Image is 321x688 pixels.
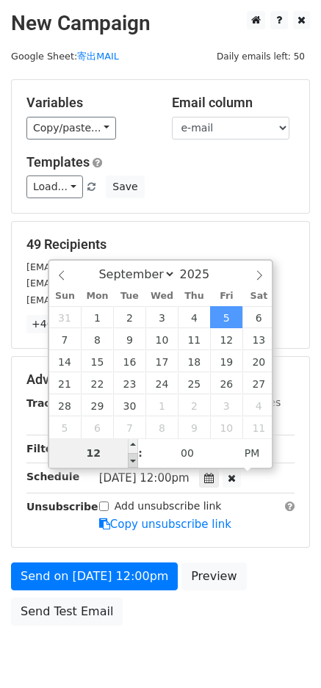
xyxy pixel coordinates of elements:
span: September 11, 2025 [178,328,210,350]
span: Tue [113,292,145,301]
strong: Tracking [26,397,76,409]
span: October 9, 2025 [178,416,210,438]
span: Click to toggle [232,438,273,468]
a: 寄出MAIL [77,51,119,62]
a: Daily emails left: 50 [212,51,310,62]
a: Copy/paste... [26,117,116,140]
span: : [138,438,143,468]
iframe: Chat Widget [248,618,321,688]
span: October 1, 2025 [145,394,178,416]
span: October 6, 2025 [81,416,113,438]
span: [DATE] 12:00pm [99,471,190,485]
a: Send on [DATE] 12:00pm [11,562,178,590]
span: October 3, 2025 [210,394,242,416]
span: Sun [49,292,82,301]
span: September 14, 2025 [49,350,82,372]
span: September 16, 2025 [113,350,145,372]
small: [EMAIL_ADDRESS][DOMAIN_NAME] [26,278,190,289]
span: September 20, 2025 [242,350,275,372]
span: September 23, 2025 [113,372,145,394]
span: October 10, 2025 [210,416,242,438]
span: September 7, 2025 [49,328,82,350]
span: Mon [81,292,113,301]
span: September 12, 2025 [210,328,242,350]
span: September 2, 2025 [113,306,145,328]
span: October 2, 2025 [178,394,210,416]
span: Sat [242,292,275,301]
div: 聊天小工具 [248,618,321,688]
span: September 29, 2025 [81,394,113,416]
small: [EMAIL_ADDRESS][DOMAIN_NAME] [26,261,190,272]
h2: New Campaign [11,11,310,36]
span: October 8, 2025 [145,416,178,438]
span: October 5, 2025 [49,416,82,438]
span: September 15, 2025 [81,350,113,372]
a: Send Test Email [11,598,123,626]
small: [EMAIL_ADDRESS][DOMAIN_NAME] [26,294,190,305]
span: October 11, 2025 [242,416,275,438]
span: September 19, 2025 [210,350,242,372]
label: Add unsubscribe link [115,499,222,514]
span: September 9, 2025 [113,328,145,350]
span: September 5, 2025 [210,306,242,328]
h5: 49 Recipients [26,236,295,253]
a: Templates [26,154,90,170]
span: October 7, 2025 [113,416,145,438]
span: September 25, 2025 [178,372,210,394]
input: Minute [143,438,232,468]
span: September 28, 2025 [49,394,82,416]
span: September 24, 2025 [145,372,178,394]
span: Daily emails left: 50 [212,48,310,65]
span: September 30, 2025 [113,394,145,416]
a: Load... [26,175,83,198]
input: Hour [49,438,139,468]
span: September 10, 2025 [145,328,178,350]
h5: Variables [26,95,150,111]
h5: Email column [172,95,295,111]
h5: Advanced [26,372,295,388]
span: September 1, 2025 [81,306,113,328]
strong: Unsubscribe [26,501,98,513]
span: September 6, 2025 [242,306,275,328]
span: September 21, 2025 [49,372,82,394]
span: September 4, 2025 [178,306,210,328]
a: Preview [181,562,246,590]
span: September 3, 2025 [145,306,178,328]
input: Year [176,267,228,281]
a: +46 more [26,315,88,333]
span: August 31, 2025 [49,306,82,328]
small: Google Sheet: [11,51,119,62]
span: Thu [178,292,210,301]
strong: Filters [26,443,64,455]
span: October 4, 2025 [242,394,275,416]
span: September 18, 2025 [178,350,210,372]
button: Save [106,175,144,198]
span: September 13, 2025 [242,328,275,350]
span: September 17, 2025 [145,350,178,372]
span: Fri [210,292,242,301]
strong: Schedule [26,471,79,482]
span: September 27, 2025 [242,372,275,394]
span: September 26, 2025 [210,372,242,394]
span: September 22, 2025 [81,372,113,394]
span: September 8, 2025 [81,328,113,350]
span: Wed [145,292,178,301]
a: Copy unsubscribe link [99,518,231,531]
